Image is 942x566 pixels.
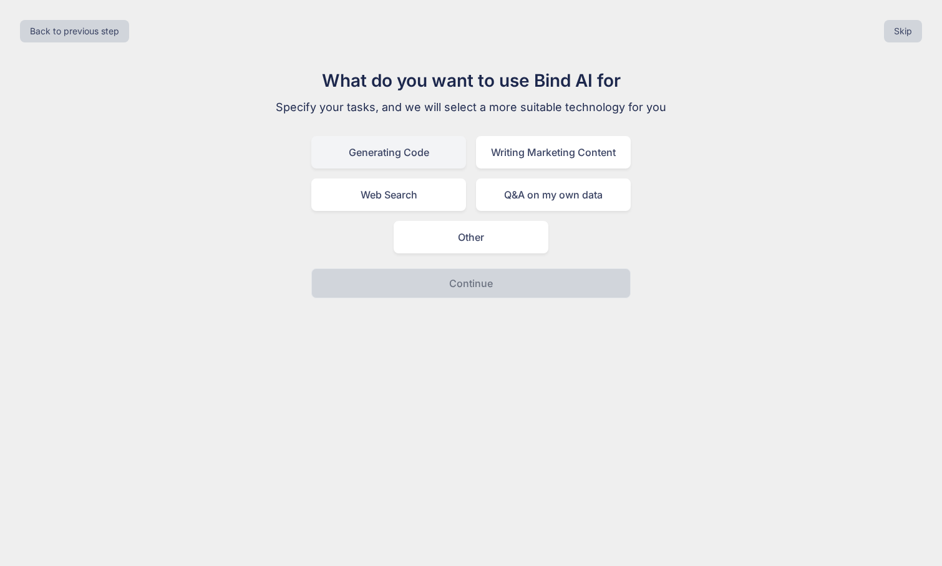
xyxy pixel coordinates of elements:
button: Continue [311,268,631,298]
div: Generating Code [311,136,466,168]
button: Skip [884,20,922,42]
p: Specify your tasks, and we will select a more suitable technology for you [261,99,681,116]
div: Other [394,221,548,253]
div: Writing Marketing Content [476,136,631,168]
div: Web Search [311,178,466,211]
button: Back to previous step [20,20,129,42]
h1: What do you want to use Bind AI for [261,67,681,94]
div: Q&A on my own data [476,178,631,211]
p: Continue [449,276,493,291]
